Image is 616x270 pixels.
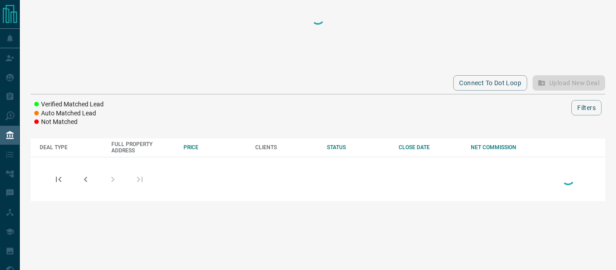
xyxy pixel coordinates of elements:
[559,169,577,189] div: Loading
[34,100,104,109] li: Verified Matched Lead
[309,9,327,63] div: Loading
[111,141,174,154] div: FULL PROPERTY ADDRESS
[399,144,461,151] div: CLOSE DATE
[327,144,390,151] div: STATUS
[571,100,602,115] button: Filters
[40,144,102,151] div: DEAL TYPE
[453,75,527,91] button: Connect to Dot Loop
[471,144,533,151] div: NET COMMISSION
[184,144,246,151] div: PRICE
[255,144,318,151] div: CLIENTS
[34,118,104,127] li: Not Matched
[34,109,104,118] li: Auto Matched Lead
